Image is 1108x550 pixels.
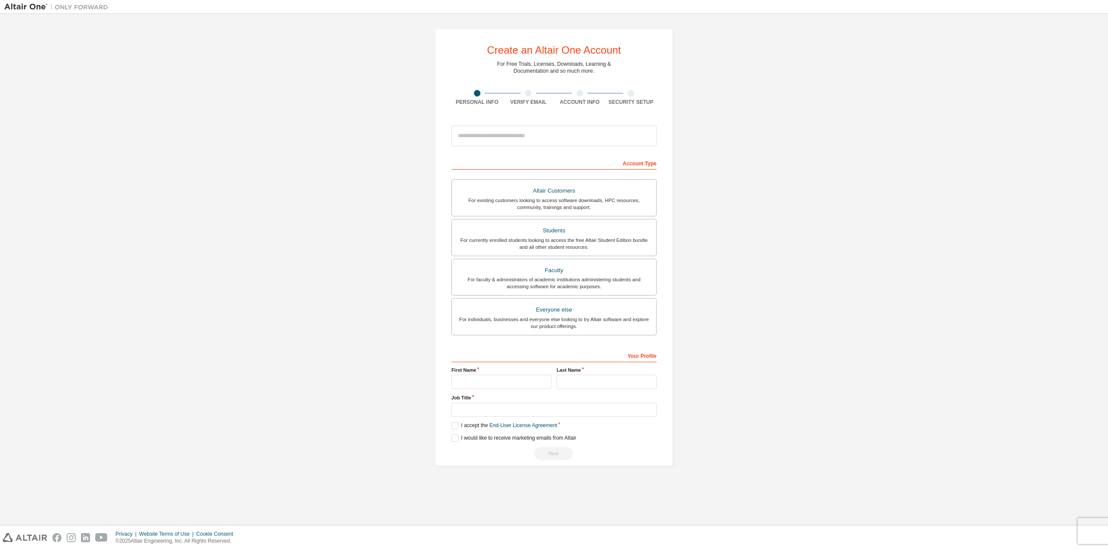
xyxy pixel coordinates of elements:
div: Verify Email [503,99,554,106]
label: I would like to receive marketing emails from Altair [451,434,576,442]
img: youtube.svg [95,533,108,542]
div: Altair Customers [457,185,651,197]
div: Your Profile [451,348,657,362]
div: For currently enrolled students looking to access the free Altair Student Edition bundle and all ... [457,237,651,251]
div: Privacy [116,531,139,537]
div: Students [457,225,651,237]
div: For faculty & administrators of academic institutions administering students and accessing softwa... [457,276,651,290]
div: Faculty [457,264,651,277]
div: Cookie Consent [196,531,238,537]
label: I accept the [451,422,557,429]
div: Account Type [451,156,657,170]
div: Everyone else [457,304,651,316]
a: End-User License Agreement [490,422,557,428]
img: linkedin.svg [81,533,90,542]
div: Account Info [554,99,606,106]
div: Read and acccept EULA to continue [451,447,657,460]
div: Create an Altair One Account [487,45,621,55]
div: Website Terms of Use [139,531,196,537]
div: For existing customers looking to access software downloads, HPC resources, community, trainings ... [457,197,651,211]
p: © 2025 Altair Engineering, Inc. All Rights Reserved. [116,537,238,545]
label: Last Name [557,367,657,373]
img: Altair One [4,3,113,11]
div: Security Setup [606,99,657,106]
img: facebook.svg [52,533,61,542]
div: Personal Info [451,99,503,106]
label: Job Title [451,394,657,401]
div: For individuals, businesses and everyone else looking to try Altair software and explore our prod... [457,316,651,330]
img: instagram.svg [67,533,76,542]
div: For Free Trials, Licenses, Downloads, Learning & Documentation and so much more. [497,61,611,74]
label: First Name [451,367,551,373]
img: altair_logo.svg [3,533,47,542]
